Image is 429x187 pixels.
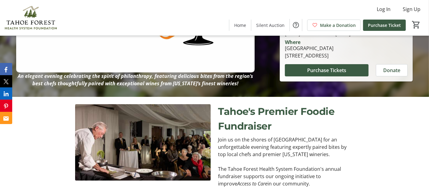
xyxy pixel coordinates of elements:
[18,73,253,87] em: An elegant evening celebrating the spirit of philanthropy, featuring delicious bites from the reg...
[411,19,422,30] button: Cart
[237,180,267,187] em: Access to Care
[368,22,401,28] span: Purchase Ticket
[251,20,289,31] a: Silent Auction
[376,64,408,76] button: Donate
[234,22,246,28] span: Home
[307,67,346,74] span: Purchase Tickets
[398,4,425,14] button: Sign Up
[285,52,333,59] div: [STREET_ADDRESS]
[383,67,400,74] span: Donate
[285,64,369,76] button: Purchase Tickets
[229,20,251,31] a: Home
[285,45,333,52] div: [GEOGRAPHIC_DATA]
[285,40,300,45] div: Where
[403,5,420,13] span: Sign Up
[377,5,391,13] span: Log In
[290,19,302,31] button: Help
[218,104,354,134] p: Tahoe's Premier Foodie Fundraiser
[75,104,211,181] img: undefined
[218,136,354,158] p: Join us on the shores of [GEOGRAPHIC_DATA] for an unforgettable evening featuring expertly paired...
[307,20,361,31] a: Make a Donation
[4,2,58,33] img: Tahoe Forest Health System Foundation's Logo
[363,20,406,31] a: Purchase Ticket
[372,4,395,14] button: Log In
[320,22,356,28] span: Make a Donation
[256,22,285,28] span: Silent Auction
